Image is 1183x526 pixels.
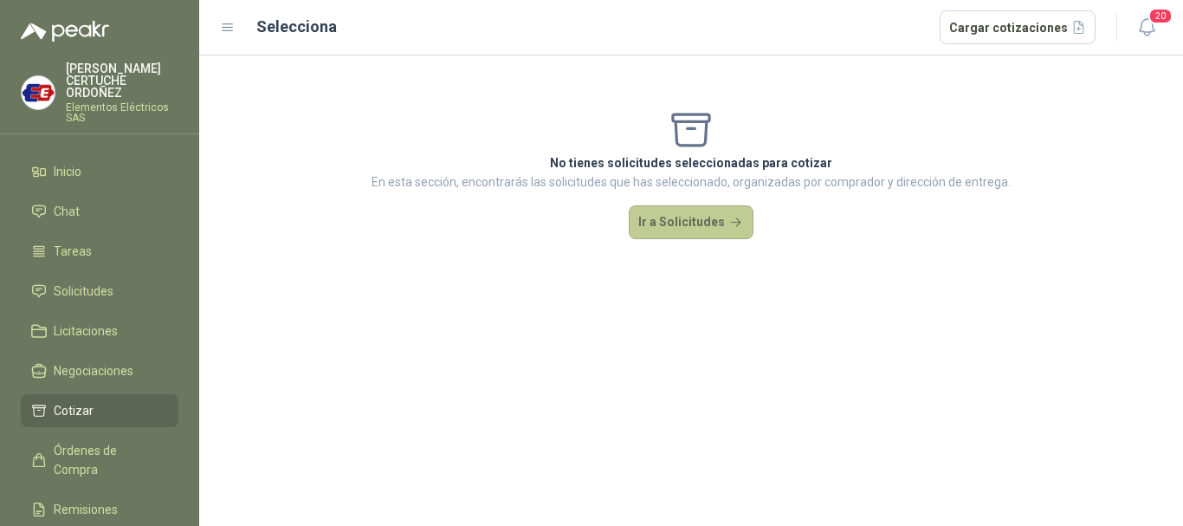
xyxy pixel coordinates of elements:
span: Tareas [54,242,92,261]
span: Licitaciones [54,321,118,341]
a: Chat [21,195,178,228]
span: Remisiones [54,500,118,519]
a: Tareas [21,235,178,268]
button: 20 [1131,12,1162,43]
span: Chat [54,202,80,221]
a: Cotizar [21,394,178,427]
button: Cargar cotizaciones [940,10,1096,45]
span: Negociaciones [54,361,133,380]
img: Company Logo [22,76,55,109]
img: Logo peakr [21,21,109,42]
a: Solicitudes [21,275,178,308]
span: Solicitudes [54,282,113,301]
span: Inicio [54,162,81,181]
p: Elementos Eléctricos SAS [66,102,178,123]
a: Negociaciones [21,354,178,387]
p: [PERSON_NAME] CERTUCHE ORDOÑEZ [66,62,178,99]
a: Licitaciones [21,315,178,347]
h2: Selecciona [256,15,337,39]
a: Remisiones [21,493,178,526]
a: Inicio [21,155,178,188]
span: Cotizar [54,401,94,420]
span: 20 [1148,8,1173,24]
p: No tienes solicitudes seleccionadas para cotizar [372,153,1011,172]
button: Ir a Solicitudes [629,205,753,240]
a: Órdenes de Compra [21,434,178,486]
p: En esta sección, encontrarás las solicitudes que has seleccionado, organizadas por comprador y di... [372,172,1011,192]
span: Órdenes de Compra [54,441,162,479]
